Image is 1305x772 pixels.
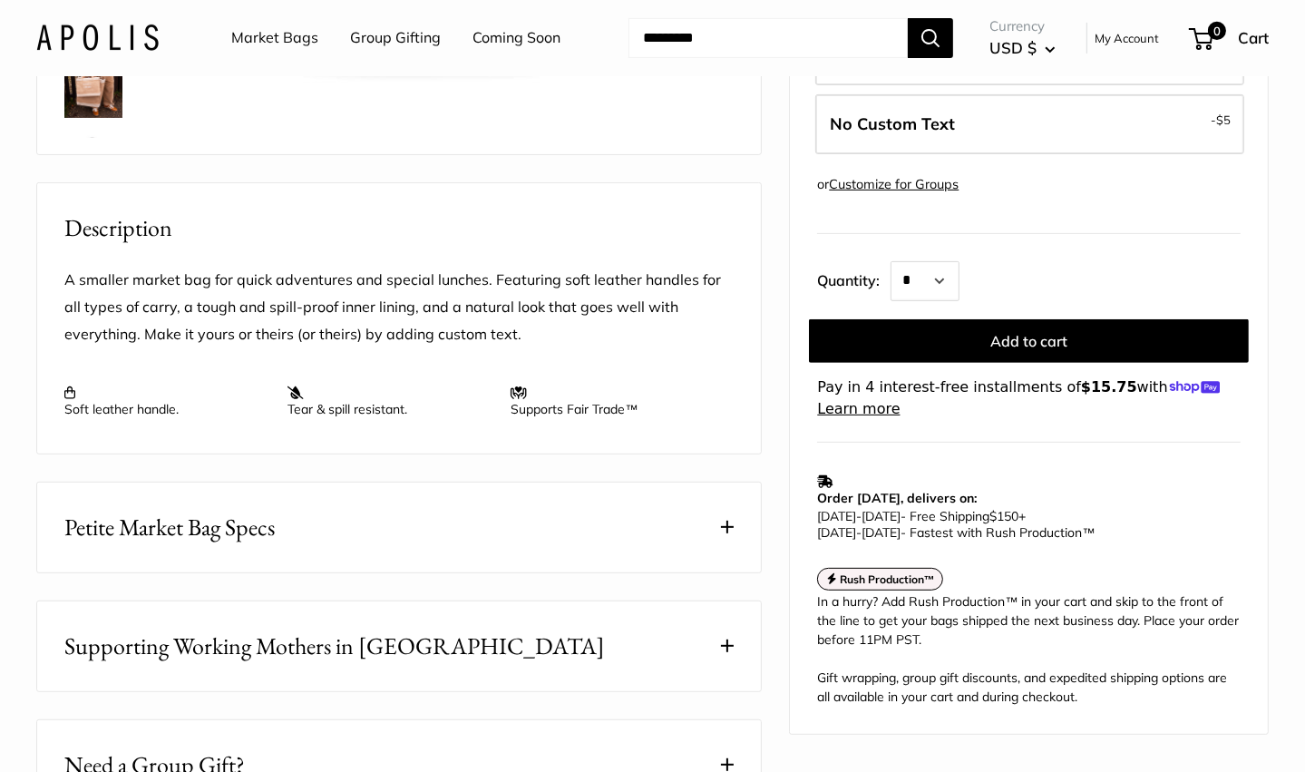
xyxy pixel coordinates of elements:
button: Supporting Working Mothers in [GEOGRAPHIC_DATA] [37,601,761,691]
p: - Free Shipping + [817,508,1232,541]
img: Apolis [36,24,159,51]
img: Petite Market Bag in Natural [64,40,122,118]
a: My Account [1095,27,1159,49]
a: Petite Market Bag in Natural [61,129,126,194]
span: USD $ [989,38,1037,57]
span: - [856,508,862,524]
img: Petite Market Bag in Natural [64,132,122,191]
a: Market Bags [231,24,318,52]
p: Soft leather handle. [64,385,269,417]
span: [DATE] [817,508,856,524]
span: [DATE] [862,508,901,524]
button: Petite Market Bag Specs [37,483,761,572]
span: Cart [1238,28,1269,47]
p: A smaller market bag for quick adventures and special lunches. Featuring soft leather handles for... [64,267,734,348]
span: 0 [1208,22,1226,40]
input: Search... [628,18,908,58]
strong: Order [DATE], delivers on: [817,490,977,506]
a: Coming Soon [472,24,560,52]
p: Tear & spill resistant. [287,385,492,417]
span: - [1211,109,1231,131]
span: $5 [1216,112,1231,127]
a: Customize for Groups [829,176,959,192]
div: In a hurry? Add Rush Production™ in your cart and skip to the front of the line to get your bags ... [817,592,1241,707]
span: No Custom Text [830,113,955,134]
span: [DATE] [862,524,901,541]
a: 0 Cart [1191,24,1269,53]
a: Petite Market Bag in Natural [61,36,126,122]
h2: Description [64,210,734,246]
button: Add to cart [809,319,1249,363]
span: Petite Market Bag Specs [64,510,275,545]
label: Quantity: [817,256,891,301]
strong: Rush Production™ [840,572,935,586]
div: or [817,172,959,197]
button: Search [908,18,953,58]
p: Supports Fair Trade™ [511,385,716,417]
label: Leave Blank [815,94,1244,154]
button: USD $ [989,34,1056,63]
span: Supporting Working Mothers in [GEOGRAPHIC_DATA] [64,629,605,664]
span: $150 [989,508,1018,524]
span: [DATE] [817,524,856,541]
span: - Fastest with Rush Production™ [817,524,1095,541]
span: Currency [989,14,1056,39]
span: - [856,524,862,541]
a: Group Gifting [350,24,441,52]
